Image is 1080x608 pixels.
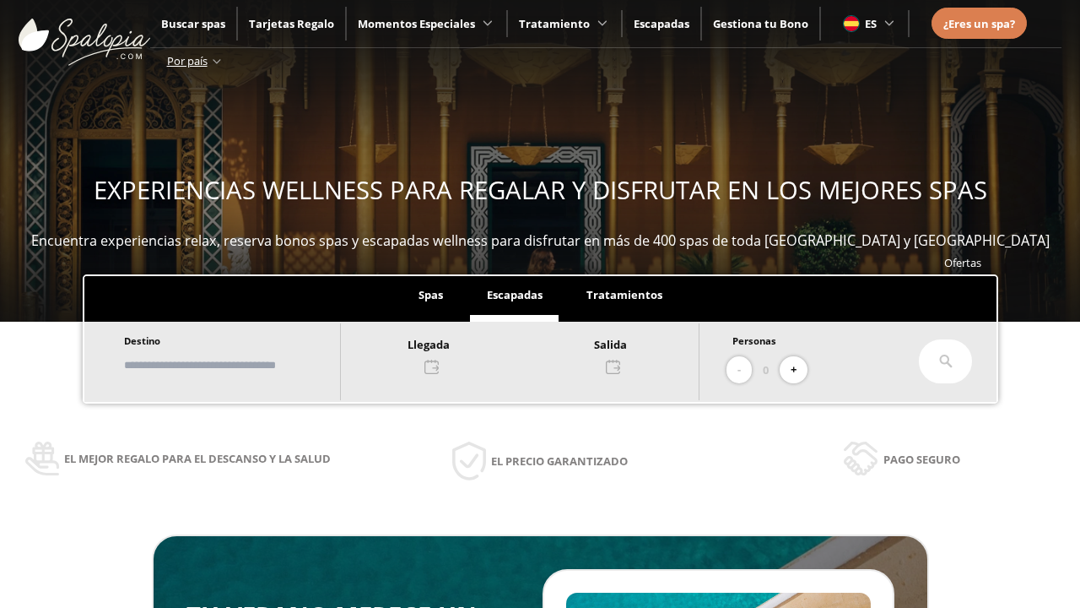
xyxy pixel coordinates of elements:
span: Spas [418,287,443,302]
span: Destino [124,334,160,347]
img: ImgLogoSpalopia.BvClDcEz.svg [19,2,150,66]
a: Ofertas [944,255,981,270]
span: Pago seguro [883,450,960,469]
span: 0 [763,361,769,379]
span: Encuentra experiencias relax, reserva bonos spas y escapadas wellness para disfrutar en más de 40... [31,231,1050,250]
span: El precio garantizado [491,452,628,470]
span: ¿Eres un spa? [943,16,1015,31]
span: Escapadas [487,287,543,302]
a: Buscar spas [161,16,225,31]
button: + [780,356,807,384]
span: Por país [167,53,208,68]
span: EXPERIENCIAS WELLNESS PARA REGALAR Y DISFRUTAR EN LOS MEJORES SPAS [94,173,987,207]
span: Tratamientos [586,287,662,302]
a: Gestiona tu Bono [713,16,808,31]
a: Escapadas [634,16,689,31]
a: Tarjetas Regalo [249,16,334,31]
a: ¿Eres un spa? [943,14,1015,33]
button: - [726,356,752,384]
span: El mejor regalo para el descanso y la salud [64,449,331,468]
span: Personas [732,334,776,347]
